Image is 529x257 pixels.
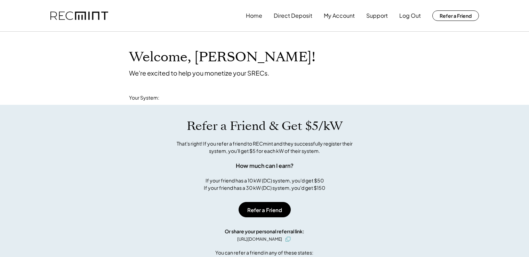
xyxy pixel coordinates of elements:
[239,202,291,217] button: Refer a Friend
[129,49,315,65] h1: Welcome, [PERSON_NAME]!
[432,10,479,21] button: Refer a Friend
[284,235,292,243] button: click to copy
[169,140,360,155] div: That's right! If you refer a friend to RECmint and they successfully register their system, you'l...
[246,9,262,23] button: Home
[236,162,294,170] div: How much can I earn?
[237,236,282,242] div: [URL][DOMAIN_NAME]
[187,119,343,133] h1: Refer a Friend & Get $5/kW
[50,11,108,20] img: recmint-logotype%403x.png
[204,177,325,192] div: If your friend has a 10 kW (DC) system, you'd get $50 If your friend has a 30 kW (DC) system, you...
[324,9,355,23] button: My Account
[366,9,388,23] button: Support
[129,94,159,101] div: Your System:
[274,9,312,23] button: Direct Deposit
[399,9,421,23] button: Log Out
[129,69,269,77] div: We're excited to help you monetize your SRECs.
[225,228,304,235] div: Or share your personal referral link:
